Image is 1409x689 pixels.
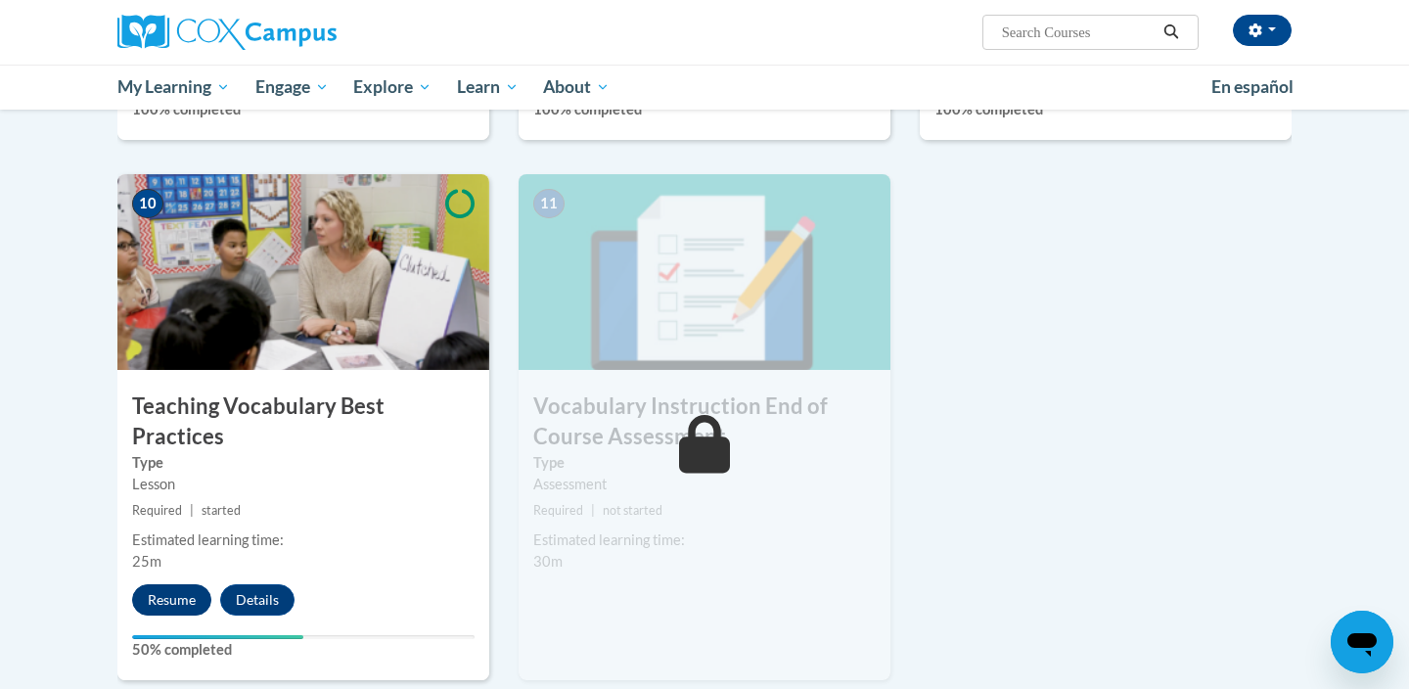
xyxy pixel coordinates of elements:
[519,391,890,452] h3: Vocabulary Instruction End of Course Assessment
[132,584,211,616] button: Resume
[88,65,1321,110] div: Main menu
[117,75,230,99] span: My Learning
[132,503,182,518] span: Required
[353,75,432,99] span: Explore
[255,75,329,99] span: Engage
[533,189,565,218] span: 11
[117,15,489,50] a: Cox Campus
[117,174,489,370] img: Course Image
[220,584,295,616] button: Details
[202,503,241,518] span: started
[1331,611,1393,673] iframe: Button to launch messaging window
[591,503,595,518] span: |
[1157,21,1186,44] button: Search
[1211,76,1294,97] span: En español
[531,65,623,110] a: About
[117,391,489,452] h3: Teaching Vocabulary Best Practices
[1199,67,1306,108] a: En español
[934,99,1277,120] label: 100% completed
[533,474,876,495] div: Assessment
[533,99,876,120] label: 100% completed
[132,474,475,495] div: Lesson
[533,553,563,570] span: 30m
[1000,21,1157,44] input: Search Courses
[444,65,531,110] a: Learn
[132,189,163,218] span: 10
[132,635,303,639] div: Your progress
[105,65,243,110] a: My Learning
[243,65,341,110] a: Engage
[519,174,890,370] img: Course Image
[533,452,876,474] label: Type
[533,529,876,551] div: Estimated learning time:
[132,639,475,661] label: 50% completed
[543,75,610,99] span: About
[603,503,662,518] span: not started
[132,553,161,570] span: 25m
[1233,15,1292,46] button: Account Settings
[190,503,194,518] span: |
[132,452,475,474] label: Type
[457,75,519,99] span: Learn
[533,503,583,518] span: Required
[341,65,444,110] a: Explore
[117,15,337,50] img: Cox Campus
[132,99,475,120] label: 100% completed
[132,529,475,551] div: Estimated learning time:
